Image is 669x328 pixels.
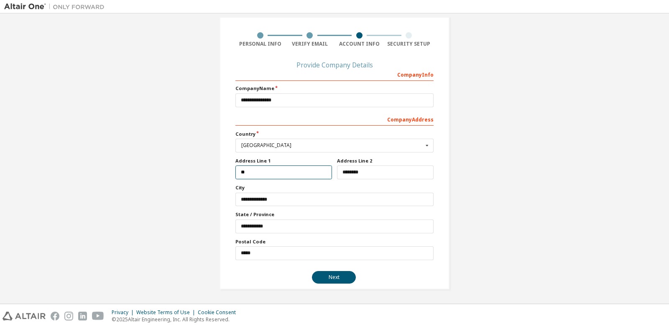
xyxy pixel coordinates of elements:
div: Company Address [235,112,434,126]
label: Address Line 1 [235,158,332,164]
img: instagram.svg [64,312,73,320]
div: Website Terms of Use [136,309,198,316]
label: City [235,184,434,191]
div: Privacy [112,309,136,316]
label: State / Province [235,211,434,218]
div: [GEOGRAPHIC_DATA] [241,143,423,148]
p: © 2025 Altair Engineering, Inc. All Rights Reserved. [112,316,241,323]
div: Company Info [235,67,434,81]
div: Personal Info [235,41,285,47]
label: Postal Code [235,238,434,245]
img: altair_logo.svg [3,312,46,320]
div: Account Info [334,41,384,47]
div: Security Setup [384,41,434,47]
img: facebook.svg [51,312,59,320]
button: Next [312,271,356,284]
img: Altair One [4,3,109,11]
div: Cookie Consent [198,309,241,316]
div: Provide Company Details [235,62,434,67]
img: youtube.svg [92,312,104,320]
label: Country [235,131,434,137]
label: Address Line 2 [337,158,434,164]
img: linkedin.svg [78,312,87,320]
div: Verify Email [285,41,335,47]
label: Company Name [235,85,434,92]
